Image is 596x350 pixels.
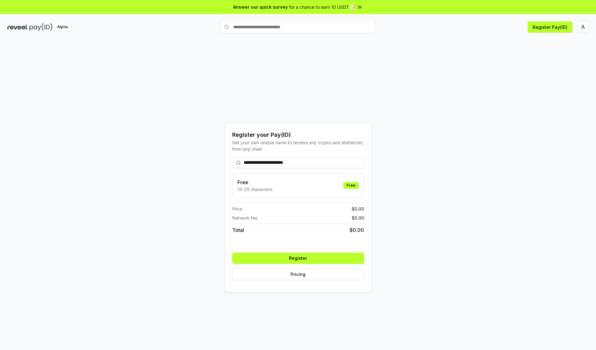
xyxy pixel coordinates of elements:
[232,269,364,280] button: Pricing
[528,21,572,33] button: Register Pay(ID)
[29,23,52,31] img: pay_id
[233,4,288,10] span: Answer our quick survey
[343,182,359,189] div: Free
[232,215,257,221] span: Network fee
[350,226,364,234] span: $ 0.00
[232,139,364,152] div: Get your own unique name to receive any crypto and stablecoin, from any chain
[352,215,364,221] span: $ 0.00
[237,179,272,186] h3: Free
[352,206,364,212] span: $ 0.00
[232,206,242,212] span: Price
[232,226,244,234] span: Total
[232,131,364,139] div: Register your Pay(ID)
[7,23,28,31] img: reveel_dark
[54,23,71,31] div: Alpha
[232,253,364,264] button: Register
[289,4,355,10] span: for a chance to earn 10 USDT 📝
[237,186,272,193] p: 13-25 characters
